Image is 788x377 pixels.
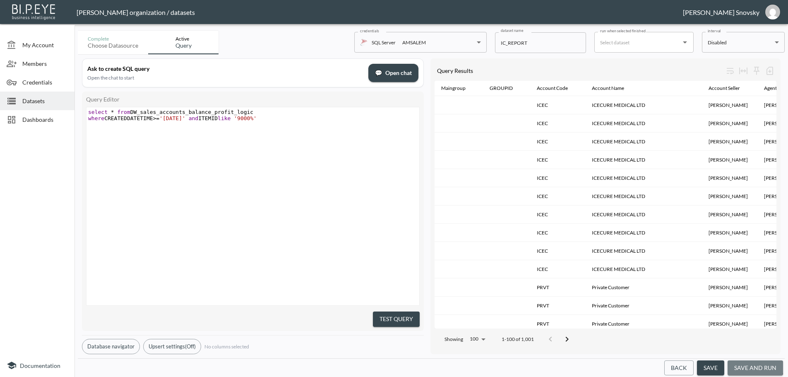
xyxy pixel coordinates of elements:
[728,360,783,376] button: save and run
[537,83,568,93] div: Account Code
[702,187,757,205] th: Shlomi Ruach
[585,96,702,114] th: ICECURE MEDICAL LTD
[530,242,585,260] th: ICEC
[87,65,363,72] div: Ask to create SQL query
[88,109,108,115] span: select
[368,64,418,82] button: chatOpen chat
[702,224,757,242] th: Shlomi Ruach
[530,205,585,224] th: ICEC
[88,115,104,121] span: where
[585,260,702,278] th: ICECURE MEDICAL LTD
[117,109,130,115] span: from
[375,68,382,78] span: chat
[702,260,757,278] th: Shlomi Ruach
[530,151,585,169] th: ICEC
[530,187,585,205] th: ICEC
[234,115,257,121] span: '9000%'
[372,38,396,47] p: SQL Server
[10,2,58,21] img: bipeye-logo
[22,97,68,105] span: Datasets
[708,38,771,47] div: Disabled
[189,115,198,121] span: and
[702,169,757,187] th: Shlomi Ruach
[7,360,68,370] a: Documentation
[708,28,721,34] label: interval
[683,8,759,16] div: [PERSON_NAME] Snovsky
[585,114,702,133] th: ICECURE MEDICAL LTD
[592,83,624,93] div: Account Name
[585,151,702,169] th: ICECURE MEDICAL LTD
[600,28,646,34] label: run when selected finished
[702,133,757,151] th: Shlomi Ruach
[437,67,723,74] div: Query Results
[679,36,691,48] button: Open
[530,114,585,133] th: ICEC
[598,36,677,49] input: Select dataset
[495,32,586,53] input: Verified by Zero Phishing
[585,205,702,224] th: ICECURE MEDICAL LTD
[218,115,231,121] span: like
[530,260,585,278] th: ICEC
[204,343,249,350] span: No columns selected
[530,224,585,242] th: ICEC
[360,39,368,46] img: mssql icon
[750,64,763,77] div: Sticky left columns: 0
[585,187,702,205] th: ICECURE MEDICAL LTD
[585,169,702,187] th: ICECURE MEDICAL LTD
[22,41,68,49] span: My Account
[153,115,160,121] span: >=
[88,42,138,49] div: Choose datasource
[87,75,363,81] div: Open the chat to start
[22,115,68,124] span: Dashboards
[441,83,476,93] span: Maingroup
[22,59,68,68] span: Members
[530,169,585,187] th: ICEC
[585,242,702,260] th: ICECURE MEDICAL LTD
[501,28,523,33] label: dataset name
[466,333,488,344] div: 100
[20,362,60,369] span: Documentation
[702,114,757,133] th: Shlomi Ruach
[175,36,192,42] div: Active
[759,2,786,22] button: gils@amsalem.com
[664,360,694,376] button: Back
[765,5,780,19] img: e1d6fdeb492d5bd457900032a53483e8
[175,42,192,49] div: Query
[77,8,683,16] div: [PERSON_NAME] organization / datasets
[373,312,420,327] button: Test Query
[530,315,585,333] th: PRVT
[530,297,585,315] th: PRVT
[764,83,788,93] span: Agent
[702,242,757,260] th: Shlomi Ruach
[143,339,201,354] button: Upsert settings(Off)
[585,278,702,297] th: Private Customer
[375,68,412,78] span: Open chat
[360,28,379,34] label: credentials
[88,109,253,115] span: DW_sales_accounts_balance_profit_logic
[737,64,750,77] div: Toggle table layout between fixed and auto (default: auto)
[702,278,757,297] th: LeehI Mizrahi
[537,83,579,93] span: Account Code
[444,336,463,343] p: Showing
[585,133,702,151] th: ICECURE MEDICAL LTD
[22,78,68,87] span: Credentials
[702,96,757,114] th: Shlomi Ruach
[530,133,585,151] th: ICEC
[490,83,513,93] div: GROUPID
[709,83,751,93] span: Account Seller
[82,339,140,354] button: Database navigator
[402,38,426,47] div: AMSALEM
[709,83,740,93] div: Account Seller
[490,83,524,93] span: GROUPID
[723,64,737,77] div: Wrap text
[585,224,702,242] th: ICECURE MEDICAL LTD
[530,278,585,297] th: PRVT
[585,315,702,333] th: Private Customer
[88,115,257,121] span: CREATEDDATETIME ITEMID
[702,297,757,315] th: LeehI Mizrahi
[764,83,777,93] div: Agent
[502,336,534,343] p: 1-100 of 1,001
[585,297,702,315] th: Private Customer
[86,96,420,103] div: Query Editor
[697,360,724,376] button: save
